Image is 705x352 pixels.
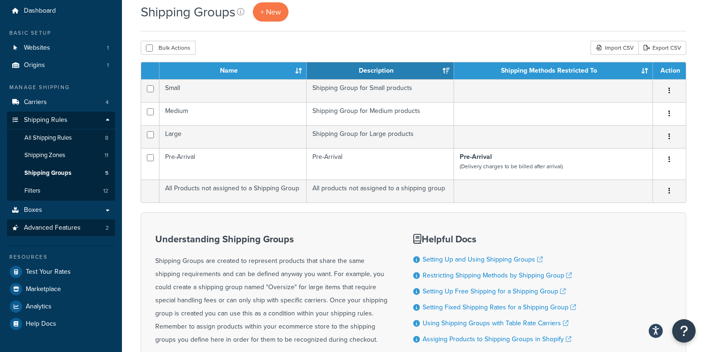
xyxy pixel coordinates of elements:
[460,152,492,162] strong: Pre-Arrival
[7,129,115,147] li: All Shipping Rules
[423,270,572,280] a: Restricting Shipping Methods by Shipping Group
[7,112,115,129] a: Shipping Rules
[7,29,115,37] div: Basic Setup
[24,44,50,52] span: Websites
[7,147,115,164] a: Shipping Zones 11
[591,41,638,55] div: Import CSV
[24,7,56,15] span: Dashboard
[253,2,288,22] a: + New
[141,3,235,21] h1: Shipping Groups
[653,62,686,79] th: Action
[24,116,68,124] span: Shipping Rules
[7,202,115,219] a: Boxes
[307,62,454,79] th: Description: activate to sort column ascending
[26,285,61,293] span: Marketplace
[672,319,696,343] button: Open Resource Center
[159,79,307,102] td: Small
[7,2,115,20] a: Dashboard
[103,187,108,195] span: 12
[159,148,307,180] td: Pre-Arrival
[7,147,115,164] li: Shipping Zones
[638,41,686,55] a: Export CSV
[24,151,65,159] span: Shipping Zones
[7,315,115,332] a: Help Docs
[7,219,115,237] li: Advanced Features
[7,83,115,91] div: Manage Shipping
[460,162,563,171] small: (Delivery charges to be billed after arrival)
[26,320,56,328] span: Help Docs
[423,334,571,344] a: Assiging Products to Shipping Groups in Shopify
[24,169,71,177] span: Shipping Groups
[24,61,45,69] span: Origins
[159,125,307,148] td: Large
[7,129,115,147] a: All Shipping Rules 8
[307,148,454,180] td: Pre-Arrival
[7,263,115,280] a: Test Your Rates
[307,180,454,202] td: All products not assigned to a shipping group
[26,268,71,276] span: Test Your Rates
[454,62,653,79] th: Shipping Methods Restricted To: activate to sort column ascending
[155,234,390,346] div: Shipping Groups are created to represent products that share the same shipping requirements and c...
[107,44,109,52] span: 1
[307,79,454,102] td: Shipping Group for Small products
[423,318,569,328] a: Using Shipping Groups with Table Rate Carriers
[7,182,115,200] a: Filters 12
[106,224,109,232] span: 2
[7,94,115,111] a: Carriers 4
[7,219,115,237] a: Advanced Features 2
[7,57,115,74] a: Origins 1
[105,169,108,177] span: 5
[7,253,115,261] div: Resources
[423,302,576,312] a: Setting Fixed Shipping Rates for a Shipping Group
[7,281,115,298] a: Marketplace
[7,165,115,182] a: Shipping Groups 5
[159,180,307,202] td: All Products not assigned to a Shipping Group
[24,134,72,142] span: All Shipping Rules
[26,303,52,311] span: Analytics
[260,7,281,17] span: + New
[24,224,81,232] span: Advanced Features
[105,134,108,142] span: 8
[307,102,454,125] td: Shipping Group for Medium products
[106,98,109,106] span: 4
[24,187,40,195] span: Filters
[7,57,115,74] li: Origins
[423,286,566,296] a: Setting Up Free Shipping for a Shipping Group
[7,39,115,57] li: Websites
[7,112,115,201] li: Shipping Rules
[159,102,307,125] td: Medium
[24,206,42,214] span: Boxes
[413,234,576,244] h3: Helpful Docs
[155,234,390,244] h3: Understanding Shipping Groups
[307,125,454,148] td: Shipping Group for Large products
[105,151,108,159] span: 11
[7,298,115,315] a: Analytics
[7,165,115,182] li: Shipping Groups
[7,39,115,57] a: Websites 1
[24,98,47,106] span: Carriers
[423,255,543,264] a: Setting Up and Using Shipping Groups
[7,182,115,200] li: Filters
[107,61,109,69] span: 1
[141,41,196,55] button: Bulk Actions
[7,94,115,111] li: Carriers
[159,62,307,79] th: Name: activate to sort column ascending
